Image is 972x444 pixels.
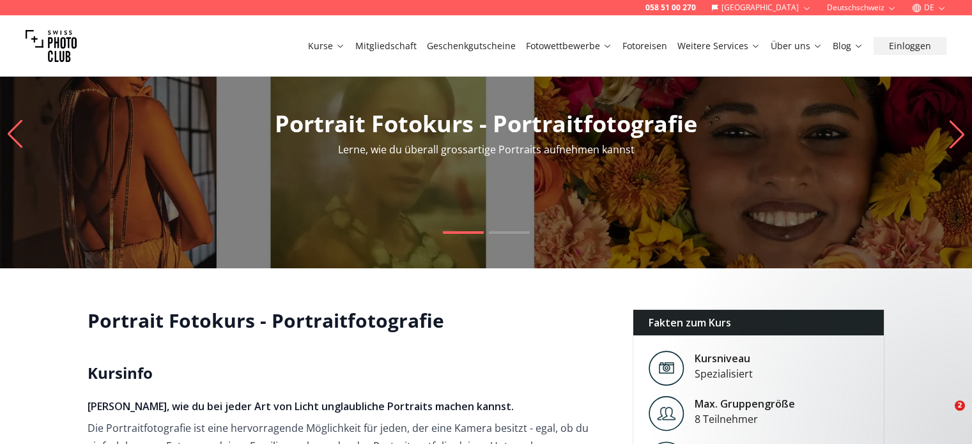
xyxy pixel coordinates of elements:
[828,37,868,55] button: Blog
[645,3,696,13] a: 058 51 00 270
[521,37,617,55] button: Fotowettbewerbe
[355,40,417,52] a: Mitgliedschaft
[929,401,959,431] iframe: Intercom live chat
[308,40,345,52] a: Kurse
[695,366,753,381] div: Spezialisiert
[88,399,612,414] h4: [PERSON_NAME], wie du bei jeder Art von Licht unglaubliche Portraits machen kannst.
[955,401,965,411] span: 2
[526,40,612,52] a: Fotowettbewerbe
[622,40,667,52] a: Fotoreisen
[833,40,863,52] a: Blog
[633,310,884,335] div: Fakten zum Kurs
[874,37,946,55] button: Einloggen
[695,411,795,427] div: 8 Teilnehmer
[695,351,753,366] div: Kursniveau
[88,363,612,383] h2: Kursinfo
[427,40,516,52] a: Geschenkgutscheine
[88,309,612,332] h1: Portrait Fotokurs - Portraitfotografie
[677,40,760,52] a: Weitere Services
[617,37,672,55] button: Fotoreisen
[350,37,422,55] button: Mitgliedschaft
[649,351,684,386] img: Level
[766,37,828,55] button: Über uns
[672,37,766,55] button: Weitere Services
[695,396,795,411] div: Max. Gruppengröße
[422,37,521,55] button: Geschenkgutscheine
[771,40,822,52] a: Über uns
[649,396,684,431] img: Level
[26,20,77,72] img: Swiss photo club
[303,37,350,55] button: Kurse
